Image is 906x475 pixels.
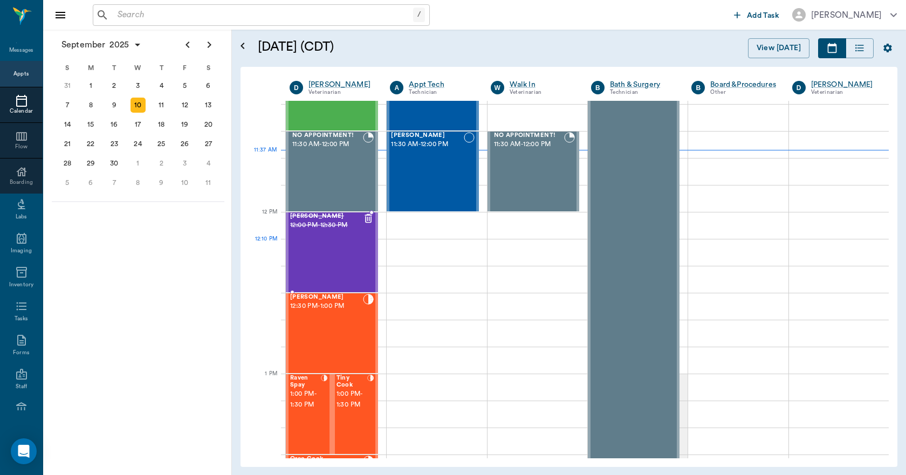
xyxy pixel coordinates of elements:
[173,60,197,76] div: F
[710,88,776,97] div: Other
[107,37,131,52] span: 2025
[201,175,216,190] div: Saturday, October 11, 2025
[60,156,75,171] div: Sunday, September 28, 2025
[292,132,363,139] span: NO APPOINTMENT!
[177,98,193,113] div: Friday, September 12, 2025
[16,383,27,391] div: Staff
[13,349,29,357] div: Forms
[196,60,220,76] div: S
[390,81,403,94] div: A
[154,156,169,171] div: Thursday, October 2, 2025
[107,136,122,152] div: Tuesday, September 23, 2025
[83,156,98,171] div: Monday, September 29, 2025
[494,132,564,139] span: NO APPOINTMENT!
[510,88,575,97] div: Veterinarian
[107,156,122,171] div: Tuesday, September 30, 2025
[811,88,876,97] div: Veterinarian
[286,212,378,293] div: CANCELED, 12:00 PM - 12:30 PM
[610,88,675,97] div: Technician
[730,5,784,25] button: Add Task
[107,175,122,190] div: Tuesday, October 7, 2025
[286,293,378,374] div: CHECKED_IN, 12:30 PM - 1:00 PM
[102,60,126,76] div: T
[83,175,98,190] div: Monday, October 6, 2025
[131,78,146,93] div: Wednesday, September 3, 2025
[83,98,98,113] div: Monday, September 8, 2025
[177,136,193,152] div: Friday, September 26, 2025
[113,8,413,23] input: Search
[784,5,905,25] button: [PERSON_NAME]
[201,156,216,171] div: Saturday, October 4, 2025
[391,132,463,139] span: [PERSON_NAME]
[60,136,75,152] div: Sunday, September 21, 2025
[290,456,363,463] span: Oreo Cook
[83,117,98,132] div: Monday, September 15, 2025
[13,70,29,78] div: Appts
[591,81,605,94] div: B
[9,281,33,289] div: Inventory
[290,389,321,410] span: 1:00 PM - 1:30 PM
[413,8,425,22] div: /
[510,79,575,90] a: Walk In
[60,175,75,190] div: Sunday, October 5, 2025
[201,98,216,113] div: Saturday, September 13, 2025
[126,60,150,76] div: W
[201,136,216,152] div: Saturday, September 27, 2025
[177,34,198,56] button: Previous page
[290,301,363,312] span: 12:30 PM - 1:00 PM
[290,294,363,301] span: [PERSON_NAME]
[79,60,103,76] div: M
[811,79,876,90] a: [PERSON_NAME]
[154,78,169,93] div: Thursday, September 4, 2025
[177,156,193,171] div: Friday, October 3, 2025
[290,375,321,389] span: Raven Spay
[332,374,379,455] div: CHECKED_IN, 1:00 PM - 1:30 PM
[154,117,169,132] div: Thursday, September 18, 2025
[286,131,378,212] div: BOOKED, 11:30 AM - 12:00 PM
[409,88,474,97] div: Technician
[691,81,705,94] div: B
[290,220,363,231] span: 12:00 PM - 12:30 PM
[177,117,193,132] div: Friday, September 19, 2025
[811,9,882,22] div: [PERSON_NAME]
[308,79,374,90] a: [PERSON_NAME]
[409,79,474,90] a: Appt Tech
[154,98,169,113] div: Thursday, September 11, 2025
[201,117,216,132] div: Saturday, September 20, 2025
[11,247,32,255] div: Imaging
[710,79,776,90] a: Board &Procedures
[131,156,146,171] div: Wednesday, October 1, 2025
[131,175,146,190] div: Wednesday, October 8, 2025
[107,78,122,93] div: Tuesday, September 2, 2025
[60,98,75,113] div: Sunday, September 7, 2025
[149,60,173,76] div: T
[337,375,367,389] span: Tiny Cook
[154,136,169,152] div: Thursday, September 25, 2025
[15,315,28,323] div: Tasks
[491,81,504,94] div: W
[131,117,146,132] div: Wednesday, September 17, 2025
[249,368,277,395] div: 1 PM
[290,81,303,94] div: D
[60,117,75,132] div: Sunday, September 14, 2025
[610,79,675,90] a: Bath & Surgery
[387,131,478,212] div: NOT_CONFIRMED, 11:30 AM - 12:00 PM
[60,78,75,93] div: Sunday, August 31, 2025
[83,78,98,93] div: Monday, September 1, 2025
[56,34,147,56] button: September2025
[9,46,34,54] div: Messages
[292,139,363,150] span: 11:30 AM - 12:00 PM
[337,389,367,410] span: 1:00 PM - 1:30 PM
[107,117,122,132] div: Tuesday, September 16, 2025
[83,136,98,152] div: Monday, September 22, 2025
[792,81,806,94] div: D
[198,34,220,56] button: Next page
[59,37,107,52] span: September
[56,60,79,76] div: S
[154,175,169,190] div: Thursday, October 9, 2025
